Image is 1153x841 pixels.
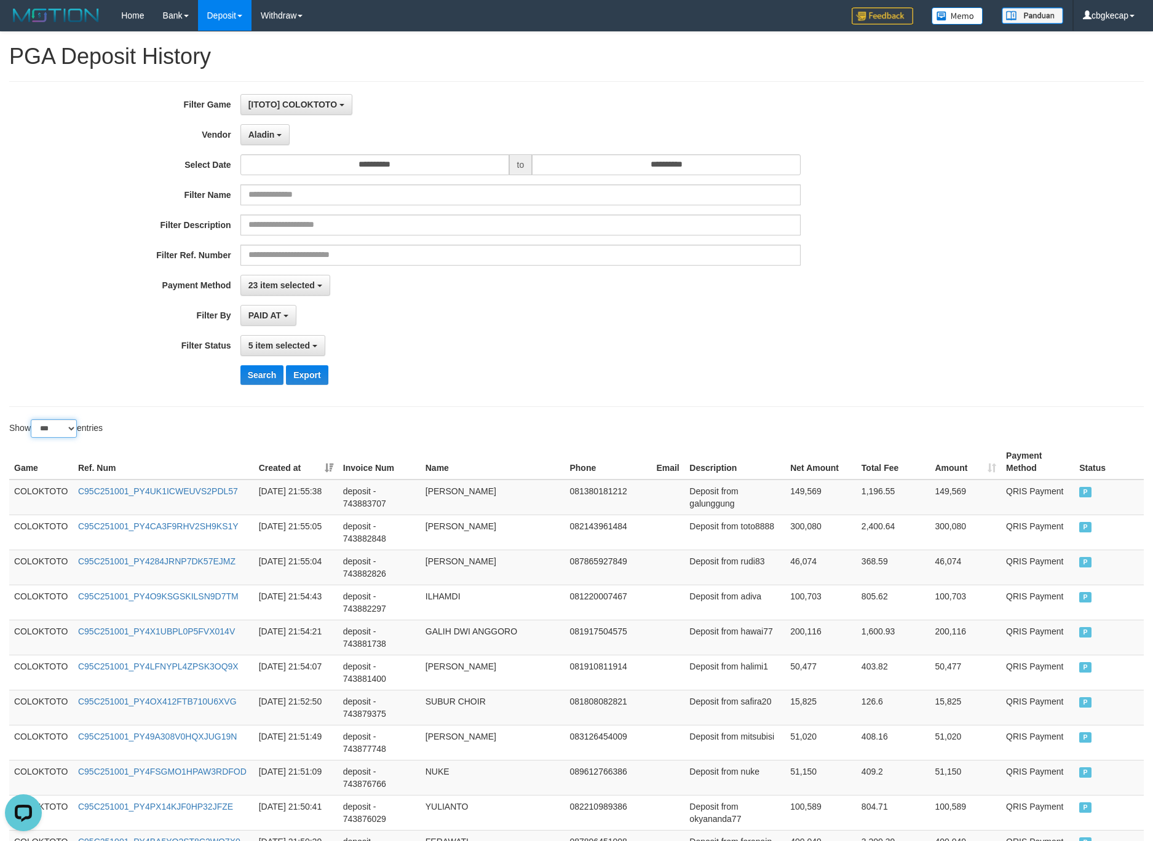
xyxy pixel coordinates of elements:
td: 100,589 [785,795,857,830]
span: PAID [1079,767,1092,778]
td: Deposit from halimi1 [684,655,785,690]
button: Aladin [240,124,290,145]
td: Deposit from rudi83 [684,550,785,585]
td: 15,825 [930,690,1001,725]
td: 149,569 [930,480,1001,515]
td: Deposit from toto8888 [684,515,785,550]
td: Deposit from safira20 [684,690,785,725]
td: COLOKTOTO [9,480,73,515]
a: C95C251001_PY4284JRNP7DK57EJMZ [78,556,236,566]
th: Created at: activate to sort column ascending [254,444,338,480]
td: COLOKTOTO [9,585,73,620]
th: Payment Method [1001,444,1074,480]
td: SUBUR CHOIR [421,690,565,725]
td: 200,116 [930,620,1001,655]
span: [ITOTO] COLOKTOTO [248,100,337,109]
td: QRIS Payment [1001,620,1074,655]
td: [PERSON_NAME] [421,515,565,550]
td: QRIS Payment [1001,550,1074,585]
h1: PGA Deposit History [9,44,1144,69]
a: C95C251001_PY4LFNYPL4ZPSK3OQ9X [78,661,239,671]
td: [PERSON_NAME] [421,480,565,515]
a: C95C251001_PY49A308V0HQXJUG19N [78,732,237,741]
th: Phone [565,444,651,480]
td: 2,400.64 [857,515,930,550]
td: deposit - 743879375 [338,690,421,725]
td: 200,116 [785,620,857,655]
td: Deposit from mitsubisi [684,725,785,760]
td: [DATE] 21:54:21 [254,620,338,655]
td: 46,074 [785,550,857,585]
td: 081380181212 [565,480,651,515]
td: NUKE [421,760,565,795]
a: C95C251001_PY4O9KSGSKILSN9D7TM [78,591,239,601]
img: panduan.png [1002,7,1063,24]
button: Open LiveChat chat widget [5,5,42,42]
td: 409.2 [857,760,930,795]
td: 51,020 [785,725,857,760]
span: PAID [1079,522,1092,532]
a: C95C251001_PY4UK1ICWEUVS2PDL57 [78,486,238,496]
span: 23 item selected [248,280,315,290]
th: Status [1074,444,1144,480]
td: QRIS Payment [1001,480,1074,515]
td: COLOKTOTO [9,725,73,760]
td: COLOKTOTO [9,760,73,795]
td: [PERSON_NAME] [421,655,565,690]
img: Feedback.jpg [852,7,913,25]
span: 5 item selected [248,341,310,350]
td: deposit - 743876029 [338,795,421,830]
td: deposit - 743881738 [338,620,421,655]
td: 082143961484 [565,515,651,550]
td: 089612766386 [565,760,651,795]
td: QRIS Payment [1001,515,1074,550]
td: 368.59 [857,550,930,585]
td: deposit - 743882297 [338,585,421,620]
td: 51,150 [930,760,1001,795]
td: ILHAMDI [421,585,565,620]
span: PAID [1079,697,1092,708]
button: [ITOTO] COLOKTOTO [240,94,352,115]
td: deposit - 743883707 [338,480,421,515]
th: Amount: activate to sort column ascending [930,444,1001,480]
td: COLOKTOTO [9,655,73,690]
td: 1,196.55 [857,480,930,515]
a: C95C251001_PY4CA3F9RHV2SH9KS1Y [78,521,239,531]
th: Description [684,444,785,480]
span: PAID [1079,487,1092,497]
td: 51,150 [785,760,857,795]
button: 23 item selected [240,275,330,296]
td: Deposit from okyananda77 [684,795,785,830]
th: Ref. Num [73,444,254,480]
span: PAID [1079,557,1092,567]
td: 149,569 [785,480,857,515]
td: deposit - 743882826 [338,550,421,585]
td: 50,477 [785,655,857,690]
th: Email [651,444,684,480]
td: QRIS Payment [1001,690,1074,725]
span: PAID [1079,592,1092,602]
a: C95C251001_PY4X1UBPL0P5FVX014V [78,626,235,636]
td: QRIS Payment [1001,795,1074,830]
span: PAID AT [248,310,281,320]
td: [DATE] 21:51:09 [254,760,338,795]
td: 081910811914 [565,655,651,690]
th: Net Amount [785,444,857,480]
a: C95C251001_PY4FSGMO1HPAW3RDFOD [78,767,247,776]
td: 408.16 [857,725,930,760]
td: deposit - 743876766 [338,760,421,795]
td: YULIANTO [421,795,565,830]
td: Deposit from nuke [684,760,785,795]
td: 804.71 [857,795,930,830]
td: 087865927849 [565,550,651,585]
button: PAID AT [240,305,296,326]
td: deposit - 743882848 [338,515,421,550]
td: GALIH DWI ANGGORO [421,620,565,655]
th: Total Fee [857,444,930,480]
td: deposit - 743877748 [338,725,421,760]
button: Search [240,365,284,385]
td: 100,703 [785,585,857,620]
select: Showentries [31,419,77,438]
img: MOTION_logo.png [9,6,103,25]
a: C95C251001_PY4PX14KJF0HP32JFZE [78,802,233,811]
